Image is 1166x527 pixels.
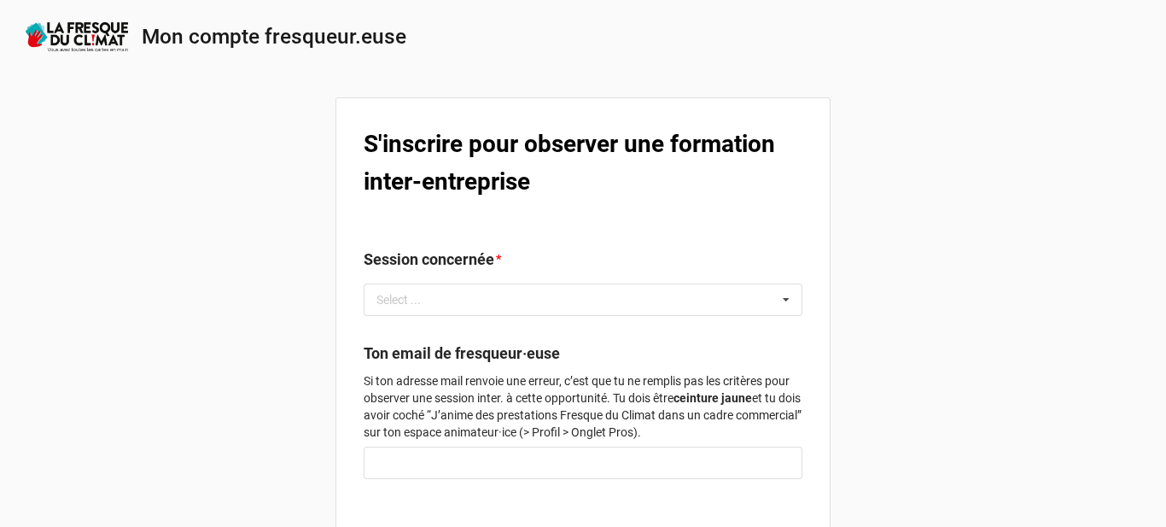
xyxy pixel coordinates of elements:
p: Si ton adresse mail renvoie une erreur, c’est que tu ne remplis pas les critères pour observer un... [364,372,802,441]
label: Ton email de fresqueur·euse [364,342,560,366]
strong: ceinture jaune [673,391,752,405]
div: Mon compte fresqueur.euse [142,26,406,48]
img: GaE51ziWEb%2Flogo%20FDC%20FR%20normal%20couleur.png [26,22,128,51]
div: Select ... [372,290,446,310]
b: S'inscrire pour observer une formation inter-entreprise [364,130,775,196]
label: Session concernée [364,248,494,272]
